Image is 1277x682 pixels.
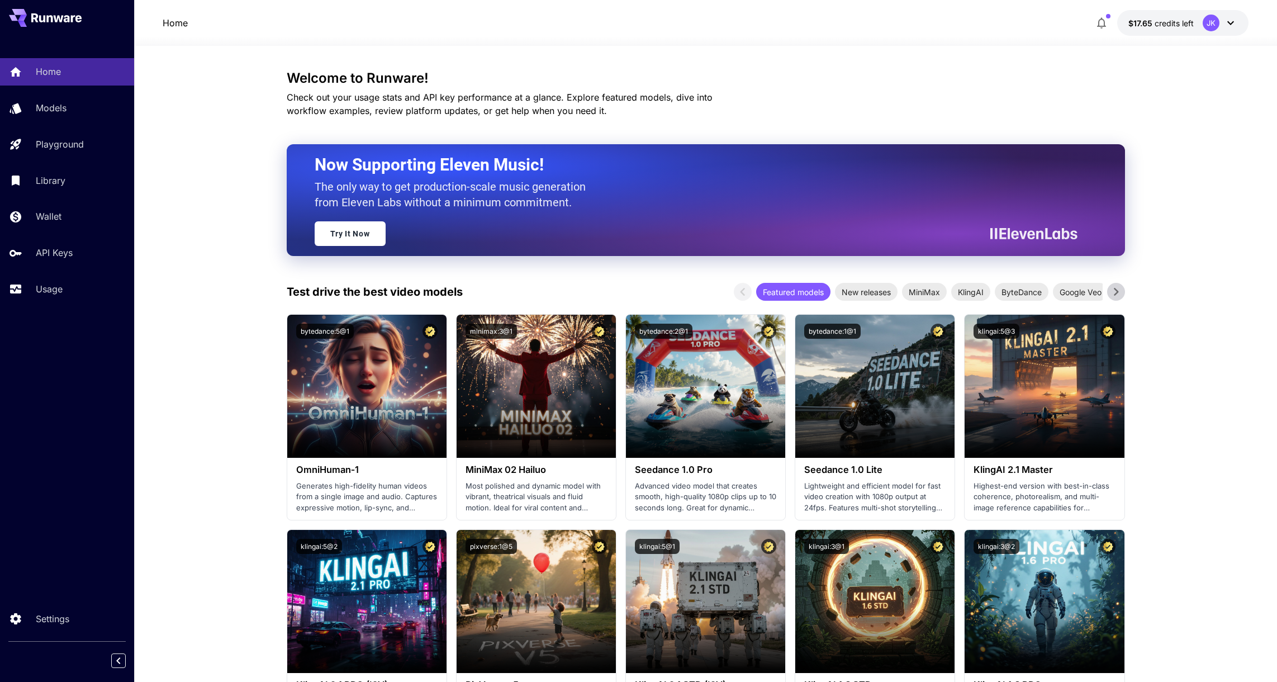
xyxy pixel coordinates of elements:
button: Certified Model – Vetted for best performance and includes a commercial license. [1100,539,1115,554]
p: Advanced video model that creates smooth, high-quality 1080p clips up to 10 seconds long. Great f... [635,481,776,514]
button: klingai:5@2 [296,539,342,554]
button: klingai:5@1 [635,539,680,554]
h3: Welcome to Runware! [287,70,1125,86]
button: Certified Model – Vetted for best performance and includes a commercial license. [1100,324,1115,339]
button: Certified Model – Vetted for best performance and includes a commercial license. [592,324,607,339]
p: Test drive the best video models [287,283,463,300]
p: Home [36,65,61,78]
p: Most polished and dynamic model with vibrant, theatrical visuals and fluid motion. Ideal for vira... [466,481,607,514]
p: Playground [36,138,84,151]
img: alt [457,315,616,458]
h3: Seedance 1.0 Lite [804,465,946,475]
p: Usage [36,282,63,296]
span: MiniMax [902,286,947,298]
button: $17.64976JK [1117,10,1248,36]
div: Featured models [756,283,830,301]
button: minimax:3@1 [466,324,517,339]
p: Library [36,174,65,187]
p: Settings [36,612,69,626]
p: Wallet [36,210,61,223]
img: alt [965,315,1124,458]
div: Google Veo [1053,283,1108,301]
div: KlingAI [951,283,990,301]
button: Certified Model – Vetted for best performance and includes a commercial license. [931,324,946,339]
span: New releases [835,286,898,298]
img: alt [965,530,1124,673]
button: Certified Model – Vetted for best performance and includes a commercial license. [422,324,438,339]
p: Lightweight and efficient model for fast video creation with 1080p output at 24fps. Features mult... [804,481,946,514]
span: credits left [1155,18,1194,28]
button: Certified Model – Vetted for best performance and includes a commercial license. [761,539,776,554]
button: bytedance:2@1 [635,324,692,339]
nav: breadcrumb [163,16,188,30]
h2: Now Supporting Eleven Music! [315,154,1069,176]
div: $17.64976 [1128,17,1194,29]
button: Collapse sidebar [111,653,126,668]
img: alt [626,315,785,458]
p: The only way to get production-scale music generation from Eleven Labs without a minimum commitment. [315,179,594,210]
button: bytedance:5@1 [296,324,354,339]
span: KlingAI [951,286,990,298]
button: klingai:3@1 [804,539,849,554]
span: Featured models [756,286,830,298]
img: alt [287,315,447,458]
h3: KlingAI 2.1 Master [974,465,1115,475]
div: ByteDance [995,283,1048,301]
img: alt [457,530,616,673]
span: $17.65 [1128,18,1155,28]
img: alt [795,530,955,673]
img: alt [795,315,955,458]
h3: OmniHuman‑1 [296,465,438,475]
img: alt [626,530,785,673]
p: API Keys [36,246,73,259]
button: Certified Model – Vetted for best performance and includes a commercial license. [761,324,776,339]
button: klingai:5@3 [974,324,1019,339]
div: Collapse sidebar [120,651,134,671]
div: JK [1203,15,1219,31]
img: alt [287,530,447,673]
button: pixverse:1@5 [466,539,517,554]
span: Google Veo [1053,286,1108,298]
h3: Seedance 1.0 Pro [635,465,776,475]
button: Certified Model – Vetted for best performance and includes a commercial license. [422,539,438,554]
h3: MiniMax 02 Hailuo [466,465,607,475]
a: Try It Now [315,221,386,246]
button: Certified Model – Vetted for best performance and includes a commercial license. [931,539,946,554]
button: Certified Model – Vetted for best performance and includes a commercial license. [592,539,607,554]
p: Generates high-fidelity human videos from a single image and audio. Captures expressive motion, l... [296,481,438,514]
a: Home [163,16,188,30]
div: MiniMax [902,283,947,301]
p: Models [36,101,67,115]
div: New releases [835,283,898,301]
button: klingai:3@2 [974,539,1019,554]
span: Check out your usage stats and API key performance at a glance. Explore featured models, dive int... [287,92,713,116]
button: bytedance:1@1 [804,324,861,339]
p: Highest-end version with best-in-class coherence, photorealism, and multi-image reference capabil... [974,481,1115,514]
span: ByteDance [995,286,1048,298]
